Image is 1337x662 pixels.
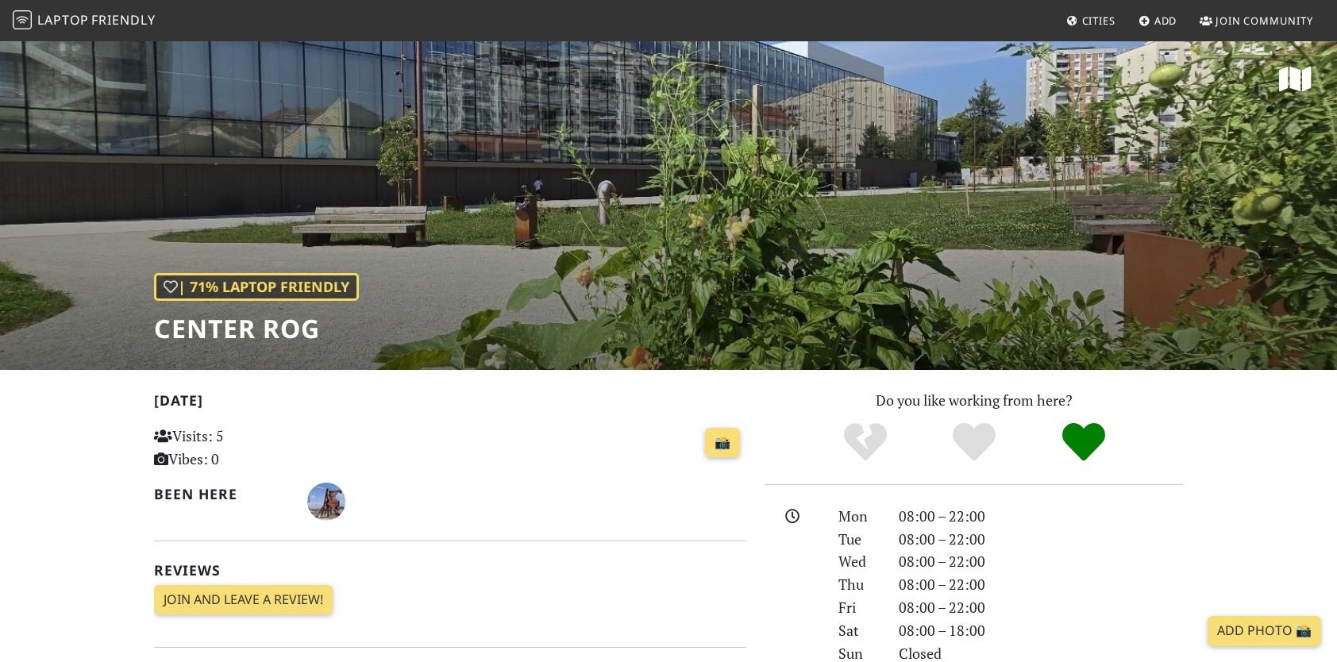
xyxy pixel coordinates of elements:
a: Join Community [1193,6,1320,35]
span: Friendly [91,11,155,29]
div: 08:00 – 22:00 [889,596,1193,619]
div: 08:00 – 18:00 [889,619,1193,642]
div: Tue [829,528,889,551]
div: 08:00 – 22:00 [889,573,1193,596]
h1: Center Rog [154,314,359,344]
span: Laptop [37,11,89,29]
span: Add [1154,13,1177,28]
a: Add Photo 📸 [1208,616,1321,646]
div: | 71% Laptop Friendly [154,273,359,301]
span: Boštjan Trebušnik [307,491,345,510]
div: Thu [829,573,889,596]
span: Join Community [1216,13,1313,28]
div: Mon [829,505,889,528]
div: Sat [829,619,889,642]
div: 08:00 – 22:00 [889,528,1193,551]
p: Visits: 5 Vibes: 0 [154,425,339,471]
h2: [DATE] [154,392,746,415]
p: Do you like working from here? [765,389,1183,412]
a: Join and leave a review! [154,585,333,615]
span: Cities [1082,13,1115,28]
a: Cities [1060,6,1122,35]
h2: Reviews [154,562,746,579]
div: Definitely! [1029,421,1139,464]
a: 📸 [705,428,740,458]
div: No [811,421,920,464]
a: Add [1132,6,1184,35]
div: 08:00 – 22:00 [889,505,1193,528]
div: Yes [919,421,1029,464]
a: LaptopFriendly LaptopFriendly [13,7,156,35]
div: Wed [829,550,889,573]
img: LaptopFriendly [13,10,32,29]
h2: Been here [154,486,288,502]
div: 08:00 – 22:00 [889,550,1193,573]
img: 6085-bostjan.jpg [307,483,345,521]
div: Fri [829,596,889,619]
